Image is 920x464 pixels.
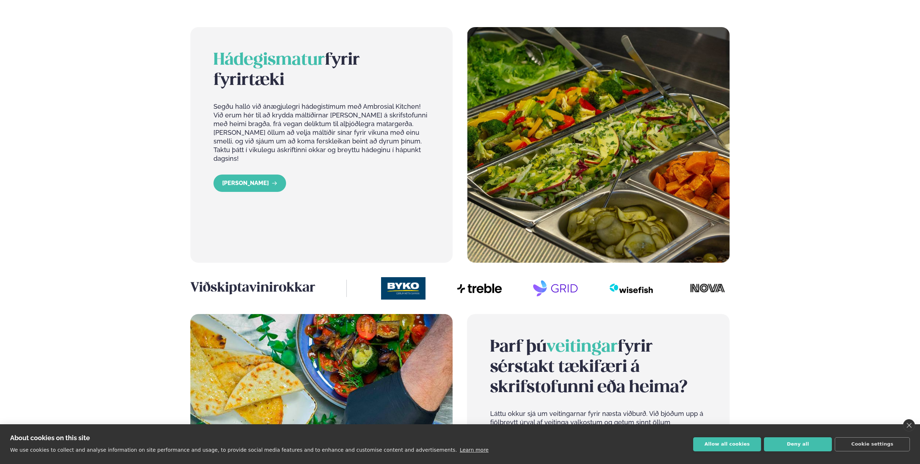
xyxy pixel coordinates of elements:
[10,447,457,453] p: We use cookies to collect and analyse information on site performance and usage, to provide socia...
[457,279,502,297] img: image alt
[903,419,915,431] a: close
[490,409,706,444] p: Láttu okkur sjá um veitingarnar fyrir næsta viðburð. Við bjóðum upp á fjölbreytt úrval af veiting...
[213,175,286,192] a: LESA MEIRA
[609,277,653,299] img: image alt
[547,339,618,355] span: veitingar
[10,434,90,442] strong: About cookies on this site
[490,337,706,398] h2: Þarf þú fyrir sérstakt tækifæri á skrifstofunni eða heima?
[381,277,426,300] img: image alt
[213,50,429,91] h2: fyrir fyrirtæki
[835,437,910,451] button: Cookie settings
[533,277,578,300] img: image alt
[685,278,730,299] img: image alt
[190,282,279,295] span: Viðskiptavinir
[693,437,761,451] button: Allow all cookies
[467,27,729,263] img: image alt
[190,280,347,297] h3: okkar
[460,447,489,453] a: Learn more
[213,52,325,68] span: Hádegismatur
[764,437,832,451] button: Deny all
[213,102,429,163] p: Segðu halló við ánægjulegri hádegistímum með Ambrosial Kitchen! Við erum hér til að krydda máltíð...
